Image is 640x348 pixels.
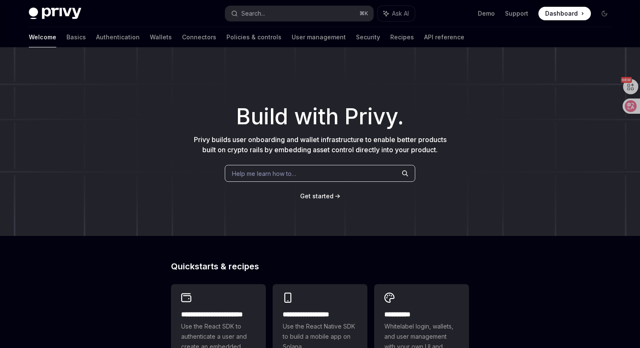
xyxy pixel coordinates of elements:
[538,7,591,20] a: Dashboard
[171,262,259,271] span: Quickstarts & recipes
[424,27,464,47] a: API reference
[194,135,447,154] span: Privy builds user onboarding and wallet infrastructure to enable better products built on crypto ...
[29,8,81,19] img: dark logo
[300,192,334,200] a: Get started
[29,27,56,47] a: Welcome
[392,9,409,18] span: Ask AI
[241,8,265,19] div: Search...
[150,27,172,47] a: Wallets
[505,9,528,18] a: Support
[359,10,368,17] span: ⌘ K
[378,6,415,21] button: Ask AI
[236,109,404,124] span: Build with Privy.
[300,192,334,200] span: Get started
[226,27,281,47] a: Policies & controls
[478,9,495,18] a: Demo
[545,9,578,18] span: Dashboard
[232,169,296,178] span: Help me learn how to…
[96,27,140,47] a: Authentication
[182,27,216,47] a: Connectors
[225,6,373,21] button: Search...⌘K
[356,27,380,47] a: Security
[66,27,86,47] a: Basics
[292,27,346,47] a: User management
[598,7,611,20] button: Toggle dark mode
[390,27,414,47] a: Recipes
